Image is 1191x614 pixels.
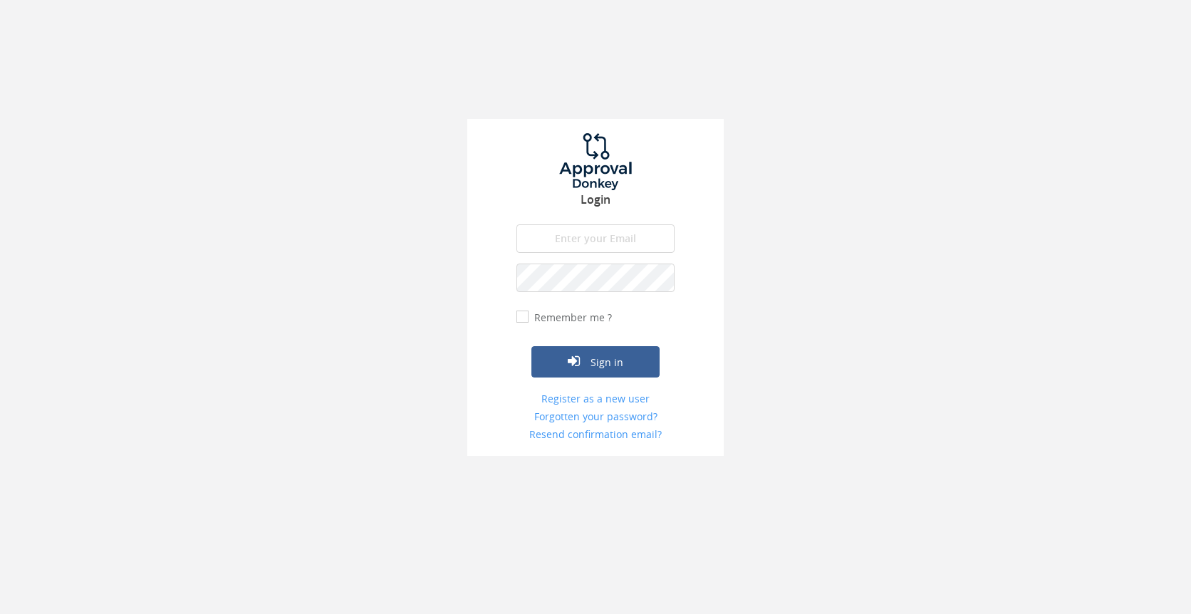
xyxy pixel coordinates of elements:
button: Sign in [531,346,660,378]
a: Resend confirmation email? [516,427,675,442]
img: logo.png [542,133,649,190]
a: Register as a new user [516,392,675,406]
a: Forgotten your password? [516,410,675,424]
h3: Login [467,194,724,207]
label: Remember me ? [531,311,612,325]
input: Enter your Email [516,224,675,253]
